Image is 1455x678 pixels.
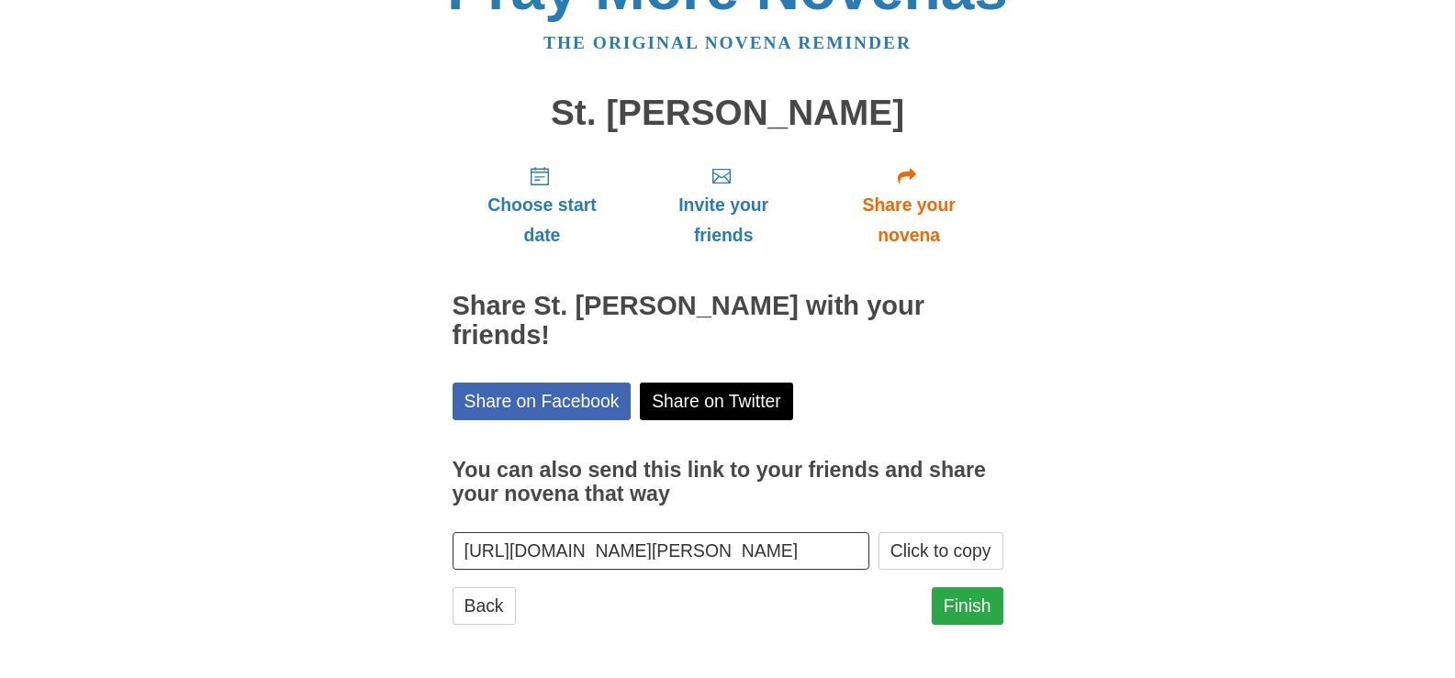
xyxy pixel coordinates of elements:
button: Click to copy [879,532,1003,570]
h2: Share St. [PERSON_NAME] with your friends! [453,292,1003,350]
a: Choose start date [453,150,632,260]
span: Invite your friends [650,190,796,250]
a: The original novena reminder [543,33,912,52]
a: Share your novena [815,150,1003,260]
h3: You can also send this link to your friends and share your novena that way [453,459,1003,506]
a: Share on Twitter [640,383,793,420]
a: Share on Facebook [453,383,632,420]
h1: St. [PERSON_NAME] [453,94,1003,133]
span: Share your novena [834,190,985,250]
a: Back [453,587,516,625]
span: Choose start date [471,190,614,250]
a: Finish [932,587,1003,625]
a: Invite your friends [632,150,814,260]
